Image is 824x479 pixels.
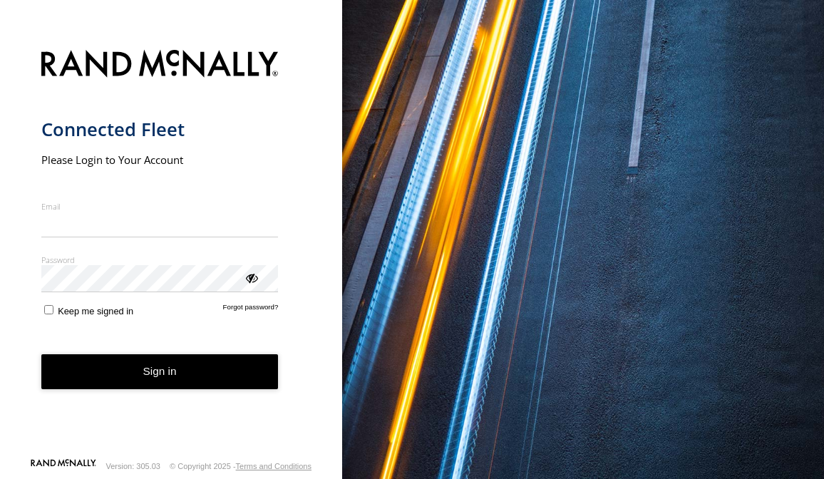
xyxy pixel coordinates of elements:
[41,354,279,389] button: Sign in
[41,47,279,83] img: Rand McNally
[223,303,279,316] a: Forgot password?
[244,270,258,284] div: ViewPassword
[41,254,279,265] label: Password
[41,201,279,212] label: Email
[106,462,160,470] div: Version: 305.03
[58,306,133,316] span: Keep me signed in
[41,41,302,458] form: main
[44,305,53,314] input: Keep me signed in
[236,462,311,470] a: Terms and Conditions
[41,153,279,167] h2: Please Login to Your Account
[41,118,279,141] h1: Connected Fleet
[170,462,311,470] div: © Copyright 2025 -
[31,459,96,473] a: Visit our Website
